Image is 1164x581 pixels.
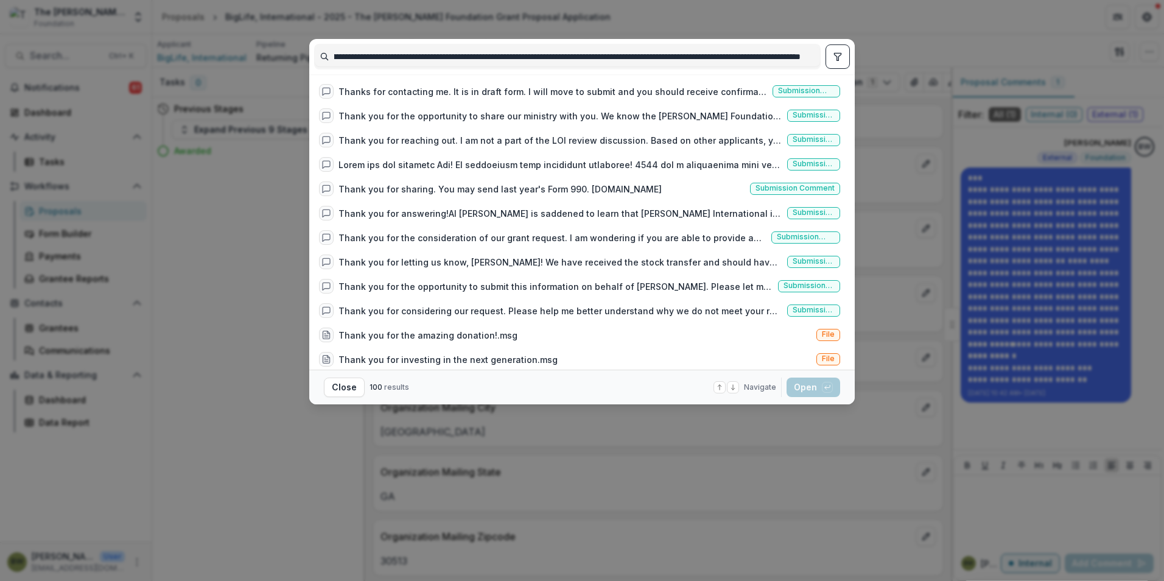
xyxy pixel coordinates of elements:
[793,208,835,217] span: Submission comment
[784,281,835,290] span: Submission comment
[787,378,840,397] button: Open
[793,160,835,168] span: Submission comment
[324,378,365,397] button: Close
[338,183,662,195] div: Thank you for sharing. You may send last year's Form 990. [DOMAIN_NAME]
[793,306,835,314] span: Submission comment
[777,233,835,241] span: Submission comment
[338,134,782,147] div: Thank you for reaching out. I am not a part of the LOI review discussion. Based on other applican...
[793,111,835,119] span: Submission comment
[338,329,517,342] div: Thank you for the amazing donation!.msg
[826,44,850,69] button: toggle filters
[338,231,766,244] div: Thank you for the consideration of our grant request. I am wondering if you are able to provide a...
[338,256,782,269] div: Thank you for letting us know, [PERSON_NAME]! We have received the stock transfer and should have...
[338,85,768,98] div: Thanks for contacting me. It is in draft form. I will move to submit and you should receive confi...
[744,382,776,393] span: Navigate
[338,158,782,171] div: Lorem ips dol sitametc Adi! El seddoeiusm temp incididunt utlaboree! 4544 dol m aliquaenima mini ...
[384,382,409,392] span: results
[370,382,382,392] span: 100
[822,354,835,363] span: File
[338,305,782,317] div: Thank you for considering our request. Please help me better understand why we do not meet your r...
[793,257,835,266] span: Submission comment
[338,280,773,293] div: Thank you for the opportunity to submit this information on behalf of [PERSON_NAME]. Please let m...
[338,353,558,366] div: Thank you for investing in the next generation.msg
[338,110,782,122] div: Thank you for the opportunity to share our ministry with you. We know the [PERSON_NAME] Foundatio...
[793,135,835,144] span: Submission comment
[778,86,835,95] span: Submission comment
[822,330,835,339] span: File
[756,184,835,192] span: Submission comment
[338,207,782,220] div: Thank you for answering!Al [PERSON_NAME] is saddened to learn that [PERSON_NAME] International is...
